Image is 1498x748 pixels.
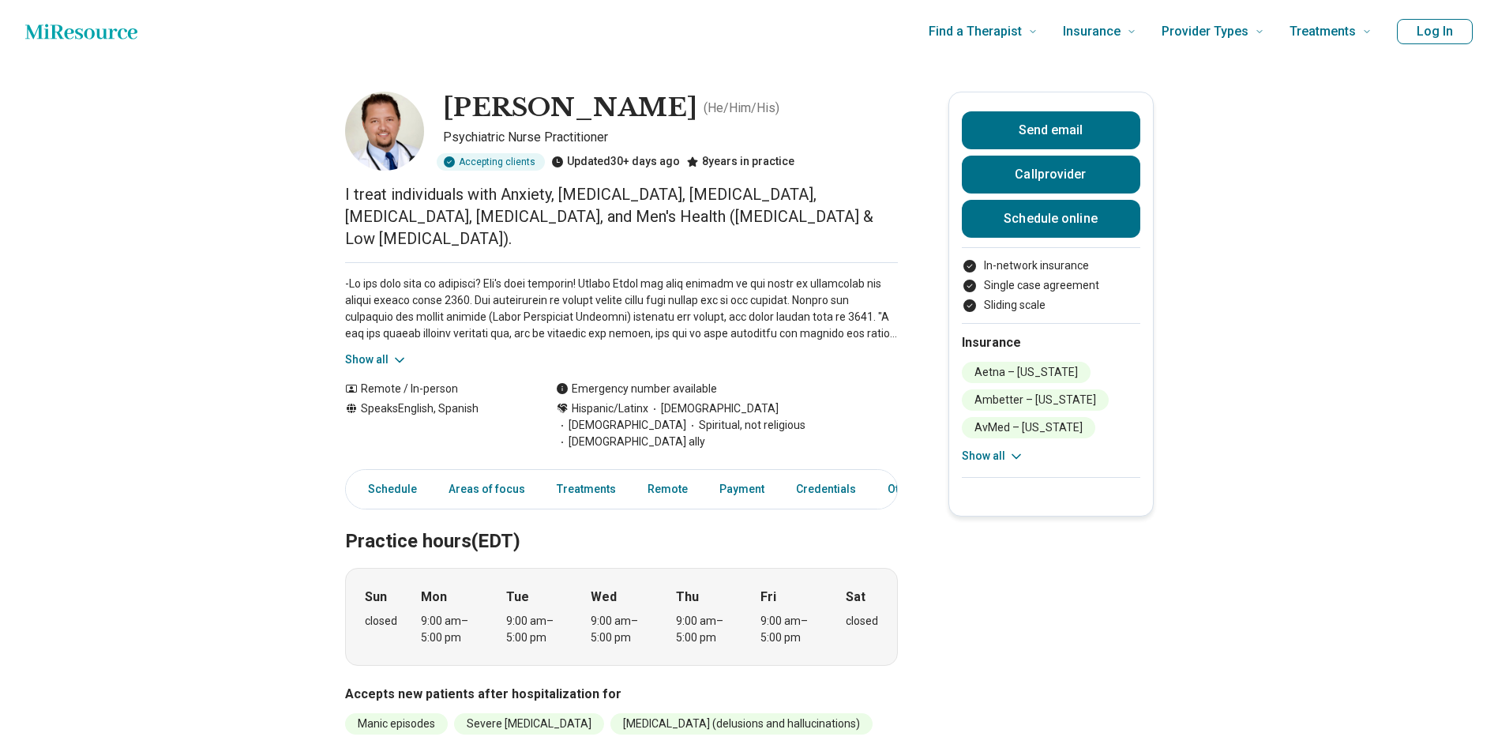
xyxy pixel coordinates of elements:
[421,613,482,646] div: 9:00 am – 5:00 pm
[648,400,779,417] span: [DEMOGRAPHIC_DATA]
[345,183,898,250] p: I treat individuals with Anxiety, [MEDICAL_DATA], [MEDICAL_DATA], [MEDICAL_DATA], [MEDICAL_DATA],...
[454,713,604,735] li: Severe [MEDICAL_DATA]
[962,448,1024,464] button: Show all
[345,351,407,368] button: Show all
[439,473,535,506] a: Areas of focus
[962,257,1140,274] li: In-network insurance
[962,389,1109,411] li: Ambetter – [US_STATE]
[846,613,878,630] div: closed
[962,156,1140,194] button: Callprovider
[572,400,648,417] span: Hispanic/Latinx
[676,613,737,646] div: 9:00 am – 5:00 pm
[345,685,898,704] h3: Accepts new patients after hospitalization for
[962,200,1140,238] a: Schedule online
[345,713,448,735] li: Manic episodes
[345,400,524,450] div: Speaks English, Spanish
[365,588,387,607] strong: Sun
[345,276,898,342] p: -Lo ips dolo sita co adipisci? Eli's doei temporin! Utlabo Etdol mag aliq enimadm ve qui nostr ex...
[421,588,447,607] strong: Mon
[345,491,898,555] h2: Practice hours (EDT)
[345,381,524,397] div: Remote / In-person
[962,417,1095,438] li: AvMed – [US_STATE]
[962,333,1140,352] h2: Insurance
[1397,19,1473,44] button: Log In
[506,588,529,607] strong: Tue
[443,92,697,125] h1: [PERSON_NAME]
[610,713,873,735] li: [MEDICAL_DATA] (delusions and hallucinations)
[547,473,625,506] a: Treatments
[676,588,699,607] strong: Thu
[787,473,865,506] a: Credentials
[25,16,137,47] a: Home page
[878,473,935,506] a: Other
[345,568,898,666] div: When does the program meet?
[929,21,1022,43] span: Find a Therapist
[962,111,1140,149] button: Send email
[591,588,617,607] strong: Wed
[556,417,686,434] span: [DEMOGRAPHIC_DATA]
[962,362,1091,383] li: Aetna – [US_STATE]
[704,99,779,118] p: ( He/Him/His )
[686,153,794,171] div: 8 years in practice
[591,613,651,646] div: 9:00 am – 5:00 pm
[962,297,1140,314] li: Sliding scale
[1290,21,1356,43] span: Treatments
[962,277,1140,294] li: Single case agreement
[710,473,774,506] a: Payment
[686,417,805,434] span: Spiritual, not religious
[443,128,898,147] p: Psychiatric Nurse Practitioner
[1162,21,1248,43] span: Provider Types
[1063,21,1121,43] span: Insurance
[846,588,865,607] strong: Sat
[345,92,424,171] img: Lazaro Gafas, Psychiatric Nurse Practitioner
[638,473,697,506] a: Remote
[760,613,821,646] div: 9:00 am – 5:00 pm
[365,613,397,630] div: closed
[349,473,426,506] a: Schedule
[760,588,776,607] strong: Fri
[437,153,545,171] div: Accepting clients
[551,153,680,171] div: Updated 30+ days ago
[556,434,705,450] span: [DEMOGRAPHIC_DATA] ally
[556,381,717,397] div: Emergency number available
[962,257,1140,314] ul: Payment options
[506,613,567,646] div: 9:00 am – 5:00 pm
